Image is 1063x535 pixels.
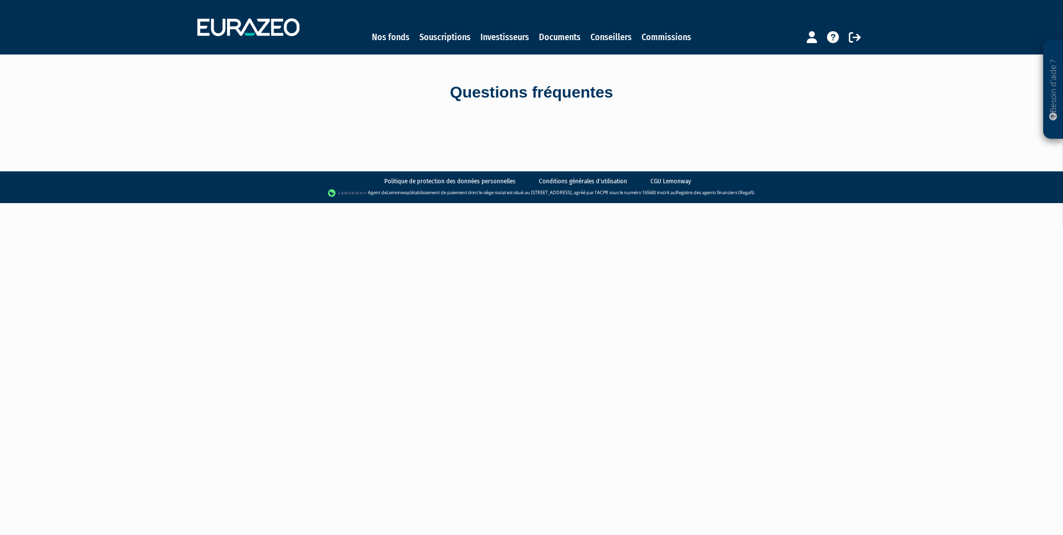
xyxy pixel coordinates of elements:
a: Conditions générales d'utilisation [539,177,627,186]
a: Politique de protection des données personnelles [384,177,516,186]
div: Questions fréquentes [249,81,814,104]
img: logo-lemonway.png [328,188,366,198]
a: Registre des agents financiers (Regafi) [676,189,754,196]
a: Conseillers [591,30,632,44]
a: Investisseurs [480,30,529,44]
p: Besoin d'aide ? [1048,45,1059,134]
div: - Agent de (établissement de paiement dont le siège social est situé au [STREET_ADDRESS], agréé p... [10,188,1053,198]
a: CGU Lemonway [650,177,691,186]
a: Souscriptions [419,30,471,44]
a: Nos fonds [372,30,410,44]
a: Lemonway [387,189,410,196]
a: Commissions [642,30,691,44]
a: Documents [539,30,581,44]
img: 1732889491-logotype_eurazeo_blanc_rvb.png [197,18,299,36]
